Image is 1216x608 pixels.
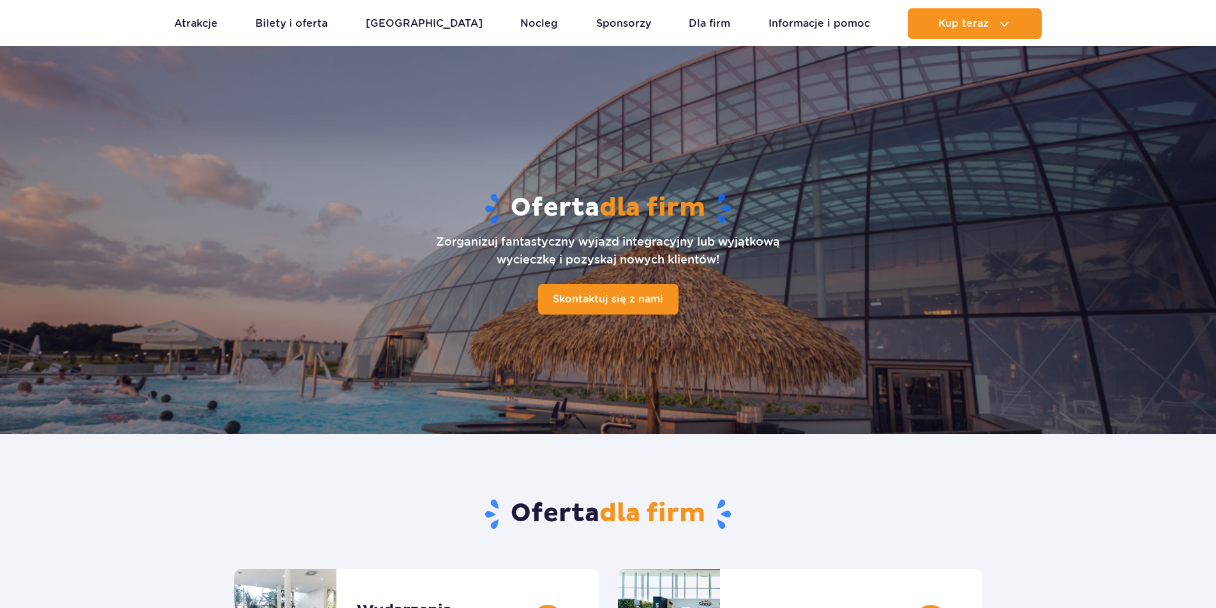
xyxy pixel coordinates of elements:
a: Dla firm [689,8,730,39]
h1: Oferta [198,192,1019,225]
a: Sponsorzy [596,8,651,39]
a: Skontaktuj się z nami [538,284,679,315]
button: Kup teraz [908,8,1042,39]
h2: Oferta [234,498,982,531]
span: dla firm [599,192,705,224]
a: Nocleg [520,8,558,39]
p: Zorganizuj fantastyczny wyjazd integracyjny lub wyjątkową wycieczkę i pozyskaj nowych klientów! [436,233,780,269]
span: dla firm [599,498,705,530]
a: Informacje i pomoc [769,8,870,39]
span: Skontaktuj się z nami [553,293,663,305]
a: Bilety i oferta [255,8,327,39]
span: Kup teraz [938,18,989,29]
a: [GEOGRAPHIC_DATA] [366,8,483,39]
a: Atrakcje [174,8,218,39]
